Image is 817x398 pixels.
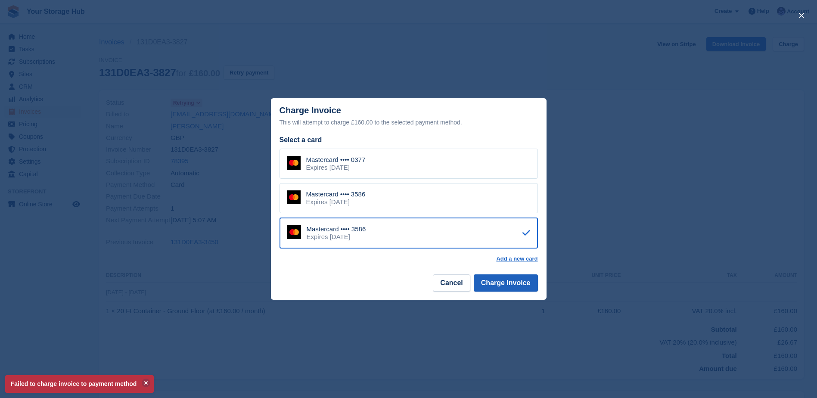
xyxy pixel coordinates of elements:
button: Charge Invoice [474,274,538,292]
div: This will attempt to charge £160.00 to the selected payment method. [280,117,538,127]
div: Select a card [280,135,538,145]
div: Expires [DATE] [306,164,366,171]
div: Expires [DATE] [306,198,366,206]
img: Mastercard Logo [287,190,301,204]
a: Add a new card [496,255,537,262]
img: Mastercard Logo [287,156,301,170]
div: Mastercard •••• 3586 [307,225,366,233]
button: close [795,9,808,22]
div: Mastercard •••• 3586 [306,190,366,198]
p: Failed to charge invoice to payment method [5,375,154,393]
div: Mastercard •••• 0377 [306,156,366,164]
div: Expires [DATE] [307,233,366,241]
img: Mastercard Logo [287,225,301,239]
button: Cancel [433,274,470,292]
div: Charge Invoice [280,106,538,127]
